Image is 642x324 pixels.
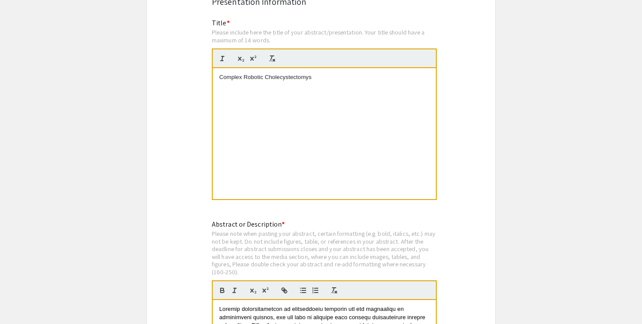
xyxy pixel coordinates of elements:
iframe: Chat [7,285,37,317]
div: Please note when pasting your abstract, certain formatting (e.g. bold, italics, etc.) may not be ... [212,230,437,276]
p: Complex Robotic Cholecystectomys [219,73,429,81]
div: Please include here the title of your abstract/presentation. Your title should have a maximum of ... [212,28,437,44]
mat-label: Title [212,18,230,28]
mat-label: Abstract or Description [212,220,285,229]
